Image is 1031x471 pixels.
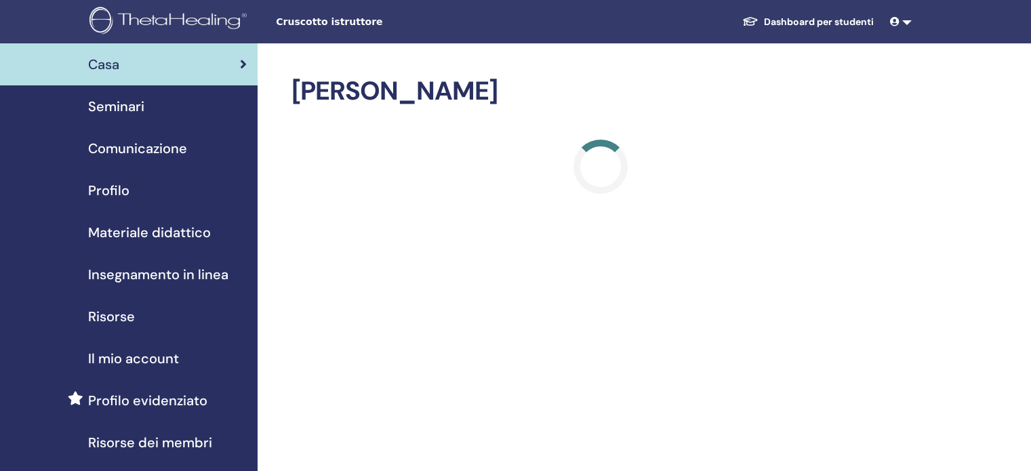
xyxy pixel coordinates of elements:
span: Profilo [88,180,129,201]
span: Casa [88,54,119,75]
a: Dashboard per studenti [731,9,885,35]
span: Insegnamento in linea [88,264,228,285]
span: Comunicazione [88,138,187,159]
span: Risorse dei membri [88,432,212,453]
span: Seminari [88,96,144,117]
span: Cruscotto istruttore [276,15,479,29]
h2: [PERSON_NAME] [291,76,909,107]
span: Profilo evidenziato [88,390,207,411]
img: logo.png [89,7,251,37]
span: Risorse [88,306,135,327]
span: Materiale didattico [88,222,211,243]
img: graduation-cap-white.svg [742,16,759,27]
span: Il mio account [88,348,179,369]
